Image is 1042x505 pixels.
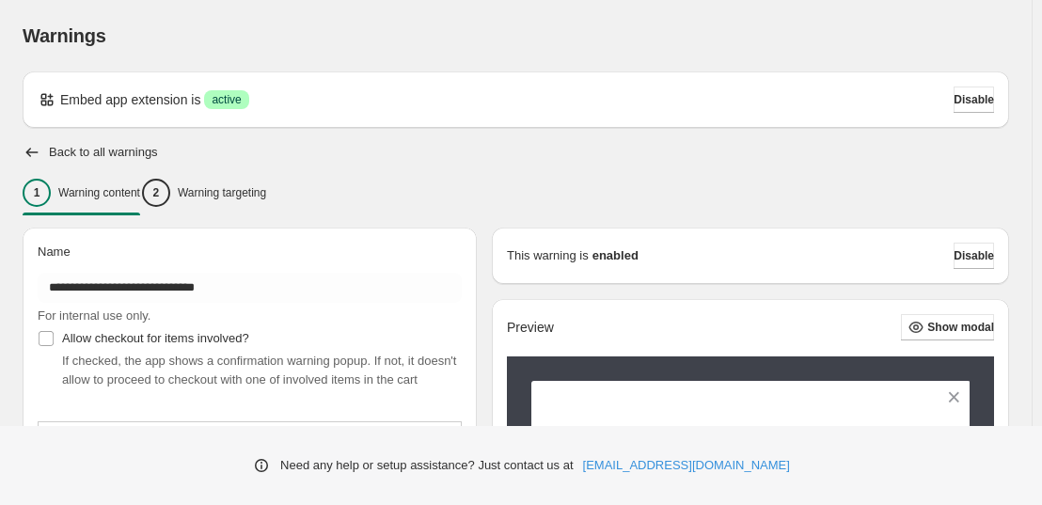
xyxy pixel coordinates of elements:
[38,308,150,323] span: For internal use only.
[583,456,790,475] a: [EMAIL_ADDRESS][DOMAIN_NAME]
[954,248,994,263] span: Disable
[954,243,994,269] button: Disable
[592,246,639,265] strong: enabled
[507,246,589,265] p: This warning is
[62,354,456,387] span: If checked, the app shows a confirmation warning popup. If not, it doesn't allow to proceed to ch...
[23,179,51,207] div: 1
[178,185,266,200] p: Warning targeting
[58,185,140,200] p: Warning content
[23,25,106,46] span: Warnings
[142,179,170,207] div: 2
[62,331,249,345] span: Allow checkout for items involved?
[23,173,140,213] button: 1Warning content
[60,90,200,109] p: Embed app extension is
[142,173,266,213] button: 2Warning targeting
[507,320,554,336] h2: Preview
[954,87,994,113] button: Disable
[901,314,994,340] button: Show modal
[38,245,71,259] span: Name
[49,145,158,160] h2: Back to all warnings
[212,92,241,107] span: active
[927,320,994,335] span: Show modal
[954,92,994,107] span: Disable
